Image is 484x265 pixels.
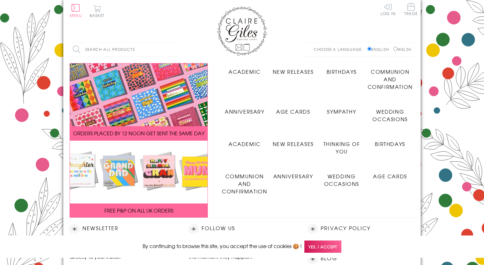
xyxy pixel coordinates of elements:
[73,129,204,137] span: ORDERS PLACED BY 12 NOON GET SENT THE SAME DAY
[321,224,371,233] a: Privacy Policy
[273,172,313,180] span: Anniversary
[366,135,414,148] a: Birthdays
[225,108,265,115] span: Anniversary
[404,3,418,17] a: Trade
[229,68,261,75] span: Academic
[220,63,269,75] a: Academic
[368,68,413,90] span: Communion and Confirmation
[318,135,366,155] a: Thinking of You
[269,63,318,75] a: New Releases
[393,46,411,52] label: Welsh
[372,108,408,123] span: Wedding Occasions
[70,4,82,17] button: Menu
[367,46,392,52] label: English
[229,140,261,148] span: Academic
[276,108,310,115] span: Age Cards
[318,168,366,187] a: Wedding Occasions
[217,6,267,56] img: Claire Giles Greetings Cards
[327,68,357,75] span: Birthdays
[304,241,341,253] span: Yes, I accept
[318,63,366,75] a: Birthdays
[373,172,407,180] span: Age Cards
[367,47,371,51] input: English
[70,224,176,234] h2: Newsletter
[366,63,414,90] a: Communion and Confirmation
[324,172,359,187] span: Wedding Occasions
[269,135,318,148] a: New Releases
[404,3,418,15] span: Trade
[314,46,366,52] p: Choose a language:
[173,42,179,57] input: Search
[366,103,414,123] a: Wedding Occasions
[220,168,269,195] a: Communion and Confirmation
[220,103,269,115] a: Anniversary
[220,135,269,148] a: Academic
[88,5,106,17] button: Basket
[104,207,173,214] span: FREE P&P ON ALL UK ORDERS
[318,103,366,115] a: Sympathy
[375,140,405,148] span: Birthdays
[321,254,337,263] a: Blog
[70,42,179,57] input: Search all products
[273,140,314,148] span: New Releases
[324,140,360,155] span: Thinking of You
[273,68,314,75] span: New Releases
[269,168,318,180] a: Anniversary
[393,47,397,51] input: Welsh
[366,168,414,180] a: Age Cards
[222,172,267,195] span: Communion and Confirmation
[269,103,318,115] a: Age Cards
[70,13,82,18] span: Menu
[189,224,295,234] h2: Follow Us
[381,3,396,15] a: Log In
[327,108,356,115] span: Sympathy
